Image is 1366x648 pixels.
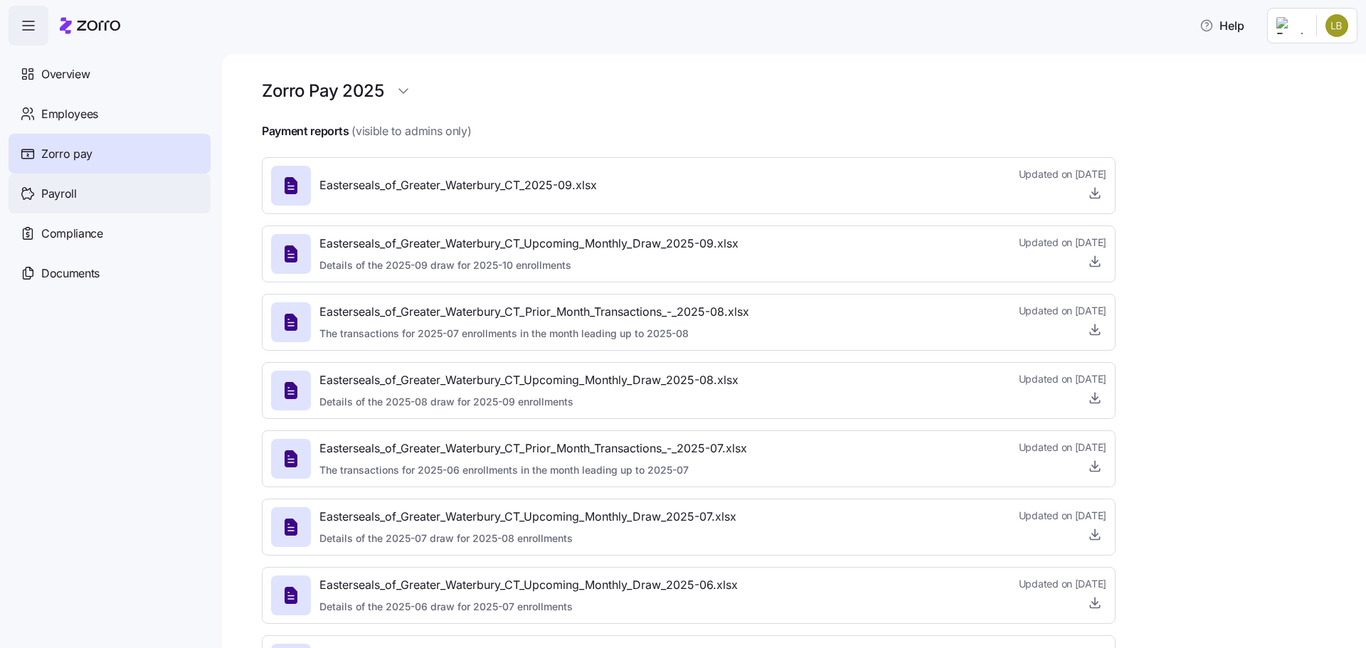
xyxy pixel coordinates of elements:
[41,105,98,123] span: Employees
[319,371,738,389] span: Easterseals_of_Greater_Waterbury_CT_Upcoming_Monthly_Draw_2025-08.xlsx
[9,54,211,94] a: Overview
[319,303,749,321] span: Easterseals_of_Greater_Waterbury_CT_Prior_Month_Transactions_-_2025-08.xlsx
[1200,17,1244,34] span: Help
[41,185,77,203] span: Payroll
[351,122,471,140] span: (visible to admins only)
[1276,17,1305,34] img: Employer logo
[41,145,92,163] span: Zorro pay
[41,225,103,243] span: Compliance
[319,176,597,194] span: Easterseals_of_Greater_Waterbury_CT_2025-09.xlsx
[1019,440,1106,455] span: Updated on [DATE]
[1019,372,1106,386] span: Updated on [DATE]
[9,253,211,293] a: Documents
[9,134,211,174] a: Zorro pay
[319,463,747,477] span: The transactions for 2025-06 enrollments in the month leading up to 2025-07
[1325,14,1348,37] img: 1af8aab67717610295fc0a914effc0fd
[1019,577,1106,591] span: Updated on [DATE]
[1019,167,1106,181] span: Updated on [DATE]
[319,531,736,546] span: Details of the 2025-07 draw for 2025-08 enrollments
[9,94,211,134] a: Employees
[1019,304,1106,318] span: Updated on [DATE]
[41,265,100,282] span: Documents
[1019,235,1106,250] span: Updated on [DATE]
[319,258,738,272] span: Details of the 2025-09 draw for 2025-10 enrollments
[1188,11,1256,40] button: Help
[41,65,90,83] span: Overview
[319,440,747,457] span: Easterseals_of_Greater_Waterbury_CT_Prior_Month_Transactions_-_2025-07.xlsx
[319,235,738,253] span: Easterseals_of_Greater_Waterbury_CT_Upcoming_Monthly_Draw_2025-09.xlsx
[319,395,738,409] span: Details of the 2025-08 draw for 2025-09 enrollments
[319,326,749,341] span: The transactions for 2025-07 enrollments in the month leading up to 2025-08
[262,80,383,102] h1: Zorro Pay 2025
[9,174,211,213] a: Payroll
[319,576,738,594] span: Easterseals_of_Greater_Waterbury_CT_Upcoming_Monthly_Draw_2025-06.xlsx
[319,508,736,526] span: Easterseals_of_Greater_Waterbury_CT_Upcoming_Monthly_Draw_2025-07.xlsx
[319,600,738,614] span: Details of the 2025-06 draw for 2025-07 enrollments
[262,123,349,139] h4: Payment reports
[9,213,211,253] a: Compliance
[1019,509,1106,523] span: Updated on [DATE]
